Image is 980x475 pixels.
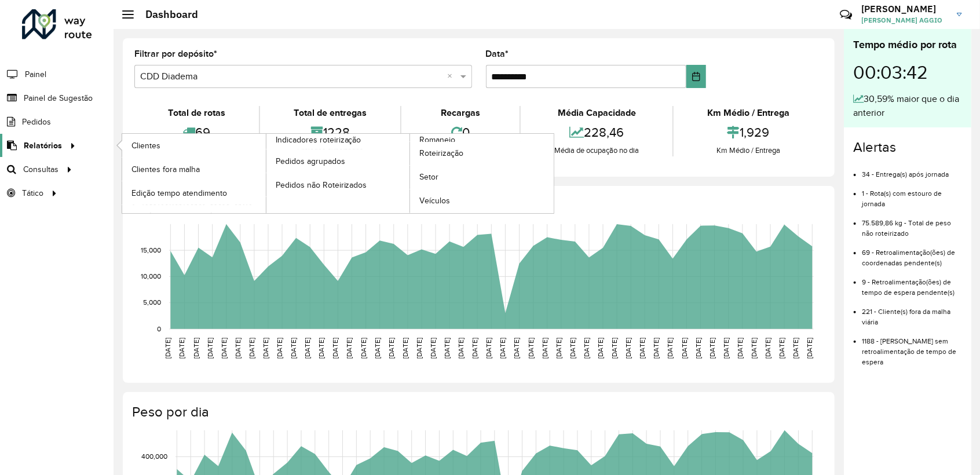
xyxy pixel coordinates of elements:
[131,140,160,152] span: Clientes
[667,338,674,359] text: [DATE]
[415,338,423,359] text: [DATE]
[220,338,228,359] text: [DATE]
[862,268,962,298] li: 9 - Retroalimentação(ões) de tempo de espera pendente(s)
[404,106,517,120] div: Recargas
[290,338,297,359] text: [DATE]
[137,120,256,145] div: 69
[524,120,670,145] div: 228,46
[686,65,706,88] button: Choose Date
[555,338,562,359] text: [DATE]
[610,338,618,359] text: [DATE]
[677,106,820,120] div: Km Médio / Entrega
[192,338,200,359] text: [DATE]
[410,166,554,189] a: Setor
[792,338,800,359] text: [DATE]
[862,180,962,209] li: 1 - Rota(s) com estouro de jornada
[22,116,51,128] span: Pedidos
[234,338,242,359] text: [DATE]
[541,338,548,359] text: [DATE]
[653,338,660,359] text: [DATE]
[527,338,535,359] text: [DATE]
[143,299,161,306] text: 5,000
[722,338,730,359] text: [DATE]
[778,338,785,359] text: [DATE]
[276,155,345,167] span: Pedidos agrupados
[862,298,962,327] li: 221 - Cliente(s) fora da malha viária
[486,47,509,61] label: Data
[862,327,962,367] li: 1188 - [PERSON_NAME] sem retroalimentação de tempo de espera
[137,106,256,120] div: Total de rotas
[266,149,410,173] a: Pedidos agrupados
[419,147,463,159] span: Roteirização
[164,338,171,359] text: [DATE]
[677,120,820,145] div: 1,929
[262,338,269,359] text: [DATE]
[861,3,948,14] h3: [PERSON_NAME]
[624,338,632,359] text: [DATE]
[276,179,367,191] span: Pedidos não Roteirizados
[853,37,962,53] div: Tempo médio por rota
[853,53,962,92] div: 00:03:42
[401,338,409,359] text: [DATE]
[263,106,397,120] div: Total de entregas
[263,120,397,145] div: 1228
[681,338,688,359] text: [DATE]
[429,338,437,359] text: [DATE]
[499,338,507,359] text: [DATE]
[404,120,517,145] div: 0
[131,163,200,176] span: Clientes fora malha
[862,160,962,180] li: 34 - Entrega(s) após jornada
[25,68,46,81] span: Painel
[131,187,227,199] span: Edição tempo atendimento
[419,134,455,146] span: Romaneio
[206,338,214,359] text: [DATE]
[122,134,410,213] a: Indicadores roteirização
[764,338,771,359] text: [DATE]
[22,187,43,199] span: Tático
[410,142,554,165] a: Roteirização
[471,338,478,359] text: [DATE]
[132,404,823,421] h4: Peso por dia
[141,246,161,254] text: 15,000
[134,47,217,61] label: Filtrar por depósito
[276,134,361,146] span: Indicadores roteirização
[736,338,744,359] text: [DATE]
[346,338,353,359] text: [DATE]
[360,338,367,359] text: [DATE]
[750,338,758,359] text: [DATE]
[24,92,93,104] span: Painel de Sugestão
[122,181,266,204] a: Edição tempo atendimento
[694,338,702,359] text: [DATE]
[276,338,283,359] text: [DATE]
[141,453,167,461] text: 400,000
[374,338,381,359] text: [DATE]
[806,338,814,359] text: [DATE]
[833,2,858,27] a: Contato Rápido
[410,189,554,213] a: Veículos
[387,338,395,359] text: [DATE]
[266,134,554,213] a: Romaneio
[266,173,410,196] a: Pedidos não Roteirizados
[317,338,325,359] text: [DATE]
[419,171,438,183] span: Setor
[862,239,962,268] li: 69 - Retroalimentação(ões) de coordenadas pendente(s)
[248,338,255,359] text: [DATE]
[419,195,450,207] span: Veículos
[303,338,311,359] text: [DATE]
[513,338,521,359] text: [DATE]
[122,158,266,181] a: Clientes fora malha
[677,145,820,156] div: Km Médio / Entrega
[141,273,161,280] text: 10,000
[178,338,186,359] text: [DATE]
[448,70,458,83] span: Clear all
[861,15,948,25] span: [PERSON_NAME] AGGIO
[332,338,339,359] text: [DATE]
[597,338,604,359] text: [DATE]
[23,163,58,176] span: Consultas
[583,338,590,359] text: [DATE]
[862,209,962,239] li: 75.589,86 kg - Total de peso não roteirizado
[443,338,451,359] text: [DATE]
[457,338,465,359] text: [DATE]
[524,106,670,120] div: Média Capacidade
[708,338,716,359] text: [DATE]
